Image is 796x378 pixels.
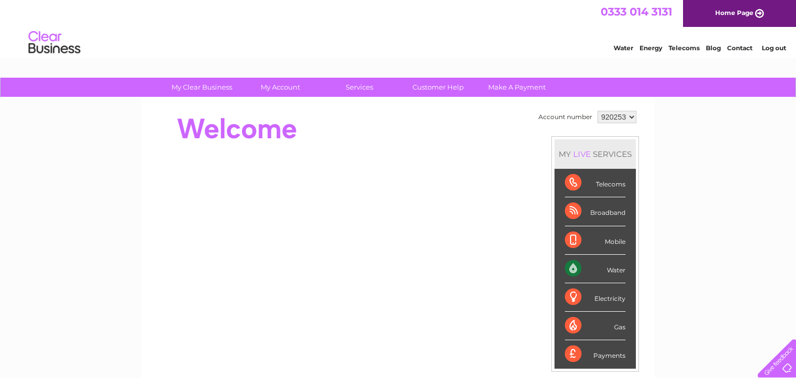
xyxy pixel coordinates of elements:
div: Payments [565,340,626,368]
div: Mobile [565,226,626,255]
a: Make A Payment [474,78,560,97]
a: Contact [727,44,752,52]
div: LIVE [571,149,593,159]
a: Services [317,78,402,97]
div: Gas [565,312,626,340]
a: Customer Help [395,78,481,97]
a: My Account [238,78,323,97]
a: Telecoms [669,44,700,52]
a: My Clear Business [159,78,245,97]
td: Account number [536,108,595,126]
div: Electricity [565,283,626,312]
a: 0333 014 3131 [601,5,672,18]
a: Water [614,44,633,52]
img: logo.png [28,27,81,59]
div: Telecoms [565,169,626,197]
div: Broadband [565,197,626,226]
a: Blog [706,44,721,52]
div: Clear Business is a trading name of Verastar Limited (registered in [GEOGRAPHIC_DATA] No. 3667643... [154,6,644,50]
a: Log out [762,44,786,52]
div: MY SERVICES [555,139,636,169]
div: Water [565,255,626,283]
a: Energy [639,44,662,52]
